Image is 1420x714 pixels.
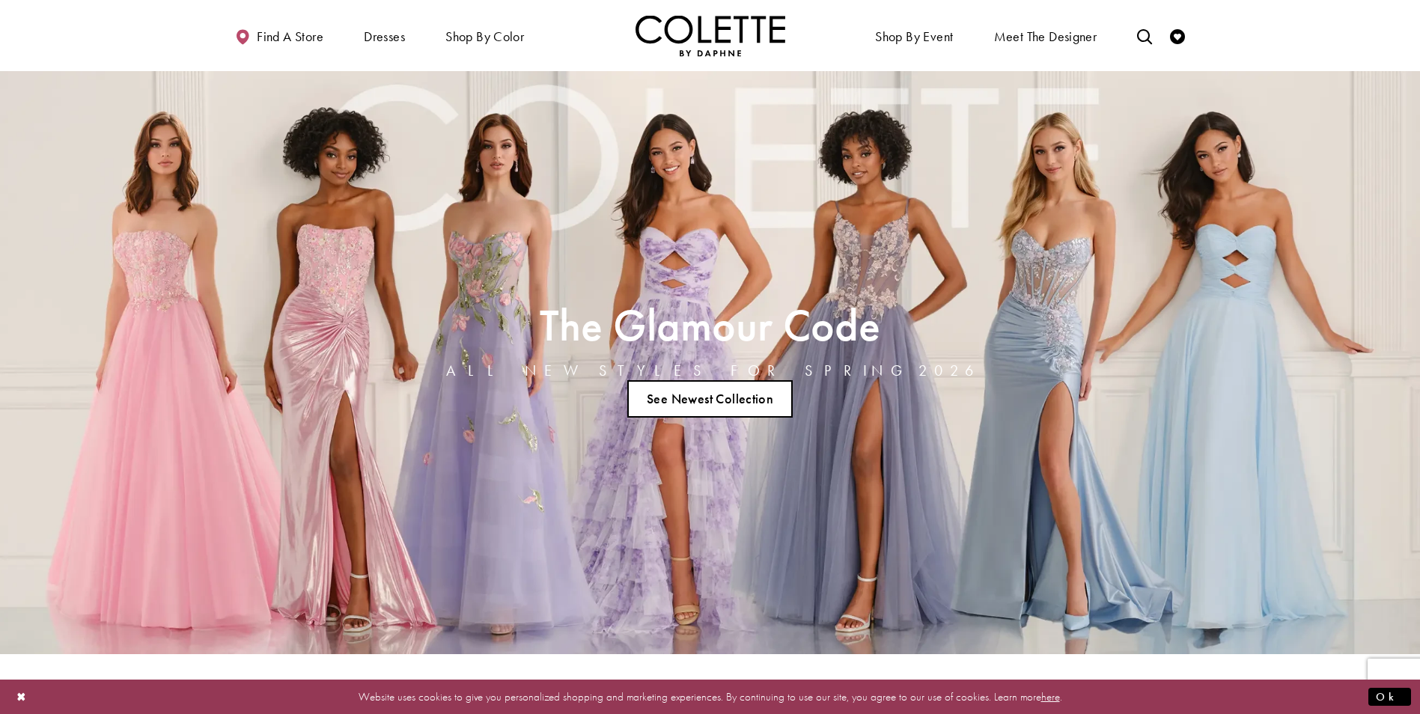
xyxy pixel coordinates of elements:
[360,15,409,56] span: Dresses
[1166,15,1189,56] a: Check Wishlist
[446,305,975,346] h2: The Glamour Code
[445,29,524,44] span: Shop by color
[9,683,34,710] button: Close Dialog
[994,29,1097,44] span: Meet the designer
[990,15,1101,56] a: Meet the designer
[1133,15,1156,56] a: Toggle search
[364,29,405,44] span: Dresses
[636,15,785,56] a: Visit Home Page
[627,380,793,418] a: See Newest Collection The Glamour Code ALL NEW STYLES FOR SPRING 2026
[636,15,785,56] img: Colette by Daphne
[257,29,323,44] span: Find a store
[1041,689,1060,704] a: here
[108,686,1312,707] p: Website uses cookies to give you personalized shopping and marketing experiences. By continuing t...
[231,15,327,56] a: Find a store
[1368,687,1411,706] button: Submit Dialog
[875,29,953,44] span: Shop By Event
[442,15,528,56] span: Shop by color
[446,362,975,379] h4: ALL NEW STYLES FOR SPRING 2026
[871,15,957,56] span: Shop By Event
[442,374,979,424] ul: Slider Links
